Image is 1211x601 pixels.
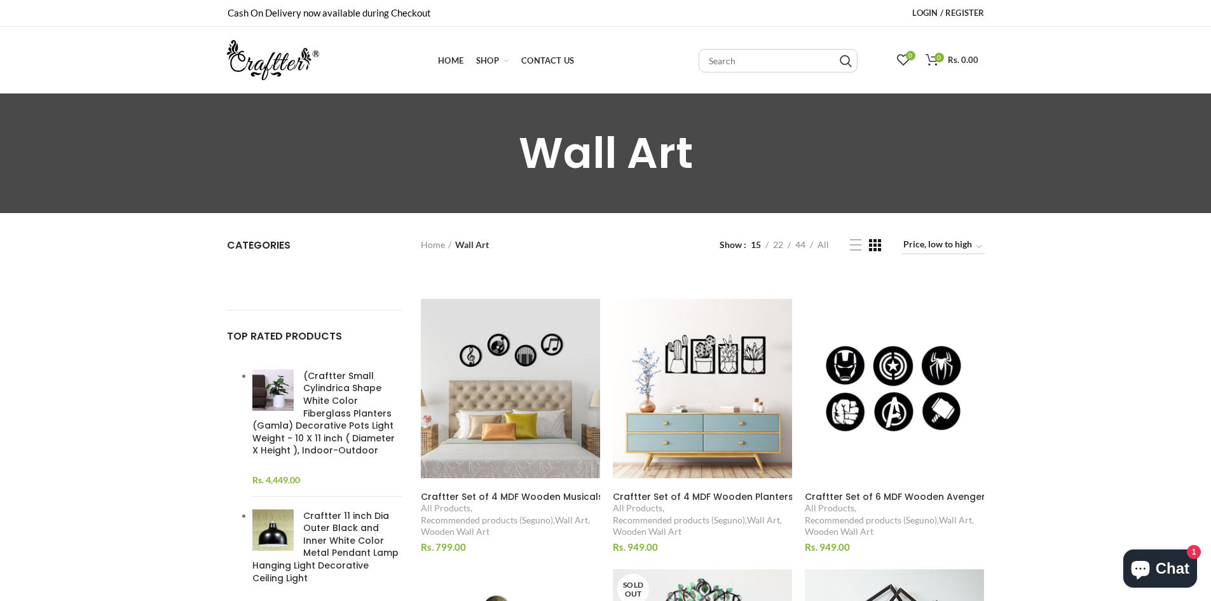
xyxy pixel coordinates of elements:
a: Craftter Set of 6 MDF Wooden Avengers Decorative Wooden Wall Art Panel Frame [805,491,984,502]
a: All Products [805,502,854,514]
a: Wall Art [939,515,972,526]
a: Craftter Set of 4 MDF Wooden Musicals Decorative Wooden Wall Art Panel Frame [421,491,600,502]
span: Wall Art [455,239,489,250]
a: All [813,238,833,251]
a: Wooden Wall Art [805,526,873,537]
span: 0 [906,51,915,60]
a: Wall Art [555,515,588,526]
input: Search [699,49,858,73]
a: 0 [891,48,916,73]
a: 22 [769,238,788,251]
input: Search [840,55,852,67]
span: Craftter Set of 4 MDF Wooden Planters Decorative Wooden Wall Art Panel Frame [613,490,988,503]
span: 0 [934,53,944,62]
span: Rs. 799.00 [421,541,466,553]
span: Wall Art [519,123,693,183]
inbox-online-store-chat: Shopify online store chat [1119,549,1201,591]
a: Contact Us [515,48,580,73]
a: 15 [746,238,765,251]
span: 22 [773,239,783,250]
span: Shop [476,55,499,66]
span: Home [438,55,463,66]
a: Wooden Wall Art [613,526,681,537]
span: Rs. 4,449.00 [252,474,300,485]
a: All Products [613,502,662,514]
a: Home [432,48,470,73]
a: Craftter Set of 4 MDF Wooden Planters Decorative Wooden Wall Art Panel Frame [613,491,792,502]
a: Recommended products (Seguno) [805,515,937,526]
a: Home [421,238,451,251]
a: 44 [791,238,810,251]
span: Rs. 0.00 [948,55,978,65]
span: Rs. 949.00 [613,541,658,553]
span: Craftter Set of 4 MDF Wooden Musicals Decorative Wooden Wall Art Panel Frame [421,490,798,503]
span: (Craftter Small Cylindrica Shape White Color Fiberglass Planters (Gamla) Decorative Pots Light We... [252,370,395,457]
a: Shop [470,48,515,73]
a: Recommended products (Seguno) [421,515,553,526]
span: 44 [795,239,805,250]
img: craftter.com [227,40,319,80]
span: 15 [751,239,761,250]
a: Wooden Wall Art [421,526,489,537]
span: Rs. 949.00 [805,541,850,553]
span: Show [720,238,746,251]
span: Contact Us [521,55,574,66]
a: Recommended products (Seguno) [613,515,745,526]
span: Craftter Set of 6 MDF Wooden Avengers Decorative Wooden Wall Art Panel Frame [805,490,1185,503]
a: Craftter 11 inch Dia Outer Black and Inner White Color Metal Pendant Lamp Hanging Light Decorativ... [252,509,402,584]
a: Wall Art [747,515,780,526]
span: TOP RATED PRODUCTS [227,329,342,343]
a: 0 Rs. 0.00 [919,48,985,73]
div: , , , [613,502,792,537]
div: , , , [805,502,984,537]
div: , , , [421,502,600,537]
span: Craftter 11 inch Dia Outer Black and Inner White Color Metal Pendant Lamp Hanging Light Decorativ... [252,509,399,584]
span: All [818,239,829,250]
a: All Products [421,502,470,514]
span: Categories [227,238,291,252]
span: Login / Register [912,8,984,18]
a: (Craftter Small Cylindrica Shape White Color Fiberglass Planters (Gamla) Decorative Pots Light We... [252,370,402,457]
